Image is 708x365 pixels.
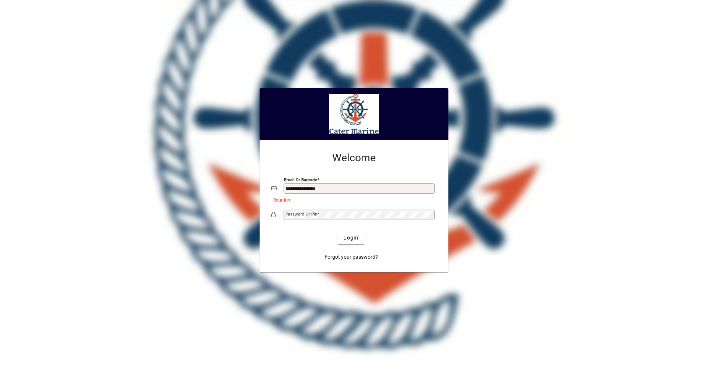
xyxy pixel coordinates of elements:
h2: Welcome [271,152,437,164]
mat-label: Password or Pin [285,211,317,217]
span: Forgot your password? [324,253,378,261]
mat-label: Email or Barcode [284,177,317,182]
a: Forgot your password? [322,250,381,264]
mat-error: Required [273,196,431,203]
span: Login [343,234,358,242]
button: Login [337,231,364,244]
